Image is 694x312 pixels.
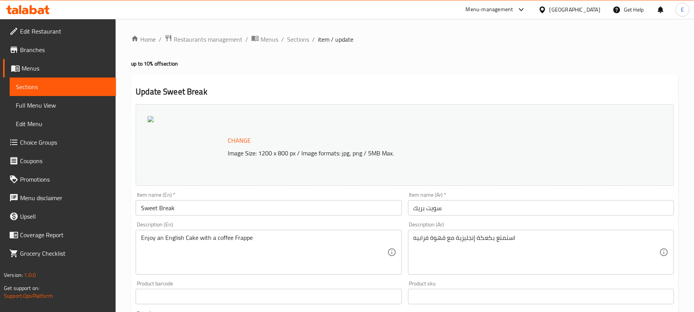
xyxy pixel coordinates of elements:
[245,35,248,44] li: /
[3,59,116,78] a: Menus
[281,35,284,44] li: /
[312,35,315,44] li: /
[24,270,36,280] span: 1.0.0
[174,35,242,44] span: Restaurants management
[159,35,161,44] li: /
[260,35,278,44] span: Menus
[3,152,116,170] a: Coupons
[3,22,116,40] a: Edit Restaurant
[16,101,110,110] span: Full Menu View
[20,27,110,36] span: Edit Restaurant
[4,270,23,280] span: Version:
[251,34,278,44] a: Menus
[3,170,116,189] a: Promotions
[225,133,254,148] button: Change
[4,283,39,293] span: Get support on:
[549,5,600,14] div: [GEOGRAPHIC_DATA]
[3,189,116,207] a: Menu disclaimer
[131,60,679,67] h4: up to 10% off section
[4,291,53,301] a: Support.OpsPlatform
[466,5,513,14] div: Menu-management
[3,40,116,59] a: Branches
[136,200,402,216] input: Enter name En
[16,82,110,91] span: Sections
[20,175,110,184] span: Promotions
[413,234,659,271] textarea: استمتع بكعكة إنجليزية مع قهوة فرابيه
[3,226,116,244] a: Coverage Report
[408,200,674,216] input: Enter name Ar
[20,230,110,239] span: Coverage Report
[136,86,674,98] h2: Update Sweet Break
[20,249,110,258] span: Grocery Checklist
[20,212,110,221] span: Upsell
[408,289,674,304] input: Please enter product sku
[16,119,110,128] span: Edit Menu
[20,45,110,54] span: Branches
[131,34,679,44] nav: breadcrumb
[3,244,116,263] a: Grocery Checklist
[148,116,154,122] img: BAA768084146E652018D38ACDAB04B61
[22,64,110,73] span: Menus
[20,193,110,202] span: Menu disclaimer
[3,207,116,226] a: Upsell
[228,135,251,146] span: Change
[225,148,610,158] p: Image Size: 1200 x 800 px / Image formats: jpg, png / 5MB Max.
[136,289,402,304] input: Please enter product barcode
[141,234,387,271] textarea: Enjoy an English Cake with a coffee Frappe
[131,35,156,44] a: Home
[318,35,353,44] span: item / update
[10,96,116,115] a: Full Menu View
[20,138,110,147] span: Choice Groups
[287,35,309,44] a: Sections
[681,5,684,14] span: E
[165,34,242,44] a: Restaurants management
[3,133,116,152] a: Choice Groups
[10,78,116,96] a: Sections
[20,156,110,165] span: Coupons
[10,115,116,133] a: Edit Menu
